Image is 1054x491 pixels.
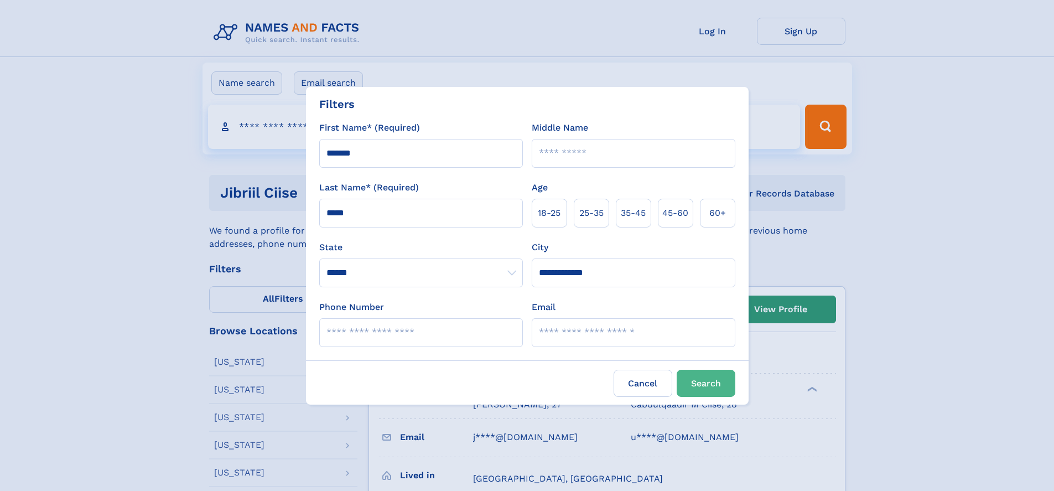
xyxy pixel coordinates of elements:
label: Age [532,181,548,194]
span: 45‑60 [662,206,688,220]
span: 25‑35 [579,206,604,220]
label: First Name* (Required) [319,121,420,135]
label: Email [532,301,555,314]
label: State [319,241,523,254]
label: City [532,241,548,254]
div: Filters [319,96,355,112]
label: Phone Number [319,301,384,314]
button: Search [677,370,735,397]
span: 35‑45 [621,206,646,220]
label: Last Name* (Required) [319,181,419,194]
span: 18‑25 [538,206,560,220]
label: Middle Name [532,121,588,135]
label: Cancel [614,370,672,397]
span: 60+ [709,206,726,220]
